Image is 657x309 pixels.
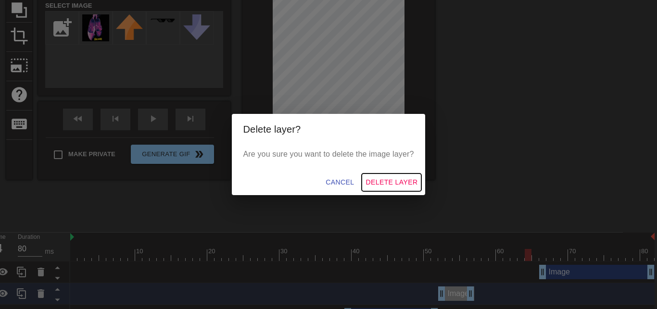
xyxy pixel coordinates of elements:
h2: Delete layer? [243,122,414,137]
span: Cancel [326,176,354,188]
p: Are you sure you want to delete the image layer? [243,148,414,160]
span: Delete Layer [366,176,417,188]
button: Delete Layer [362,173,421,191]
button: Cancel [322,173,358,191]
